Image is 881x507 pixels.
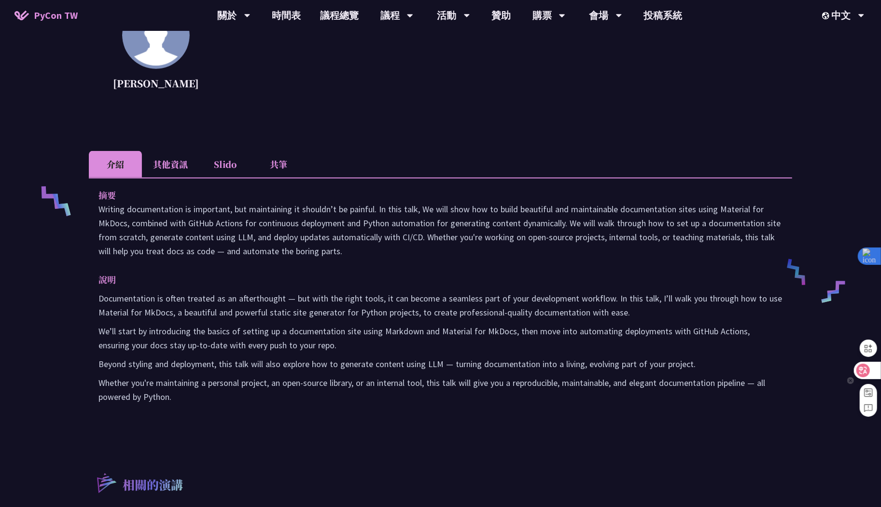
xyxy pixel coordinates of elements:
[14,11,29,20] img: Home icon of PyCon TW 2025
[199,151,252,178] li: Slido
[223,6,792,93] p: I'm a high schooler.
[822,12,832,19] img: Locale Icon
[89,151,142,178] li: 介紹
[142,151,199,178] li: 其他資訊
[98,291,783,319] p: Documentation is often treated as an afterthought — but with the right tools, it can become a sea...
[122,1,190,69] img: Tiffany Gau
[98,188,763,202] p: 摘要
[5,3,87,27] a: PyCon TW
[98,273,763,287] p: 說明
[98,357,783,371] p: Beyond styling and deployment, this talk will also explore how to generate content using LLM — tu...
[34,8,78,23] span: PyCon TW
[98,202,783,258] p: Writing documentation is important, but maintaining it shouldn’t be painful. In this talk, We wil...
[123,476,183,495] p: 相關的演講
[98,324,783,352] p: We’ll start by introducing the basics of setting up a documentation site using Markdown and Mater...
[113,76,199,91] p: [PERSON_NAME]
[98,376,783,404] p: Whether you're maintaining a personal project, an open-source library, or an internal tool, this ...
[83,459,129,506] img: r3.8d01567.svg
[252,151,305,178] li: 共筆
